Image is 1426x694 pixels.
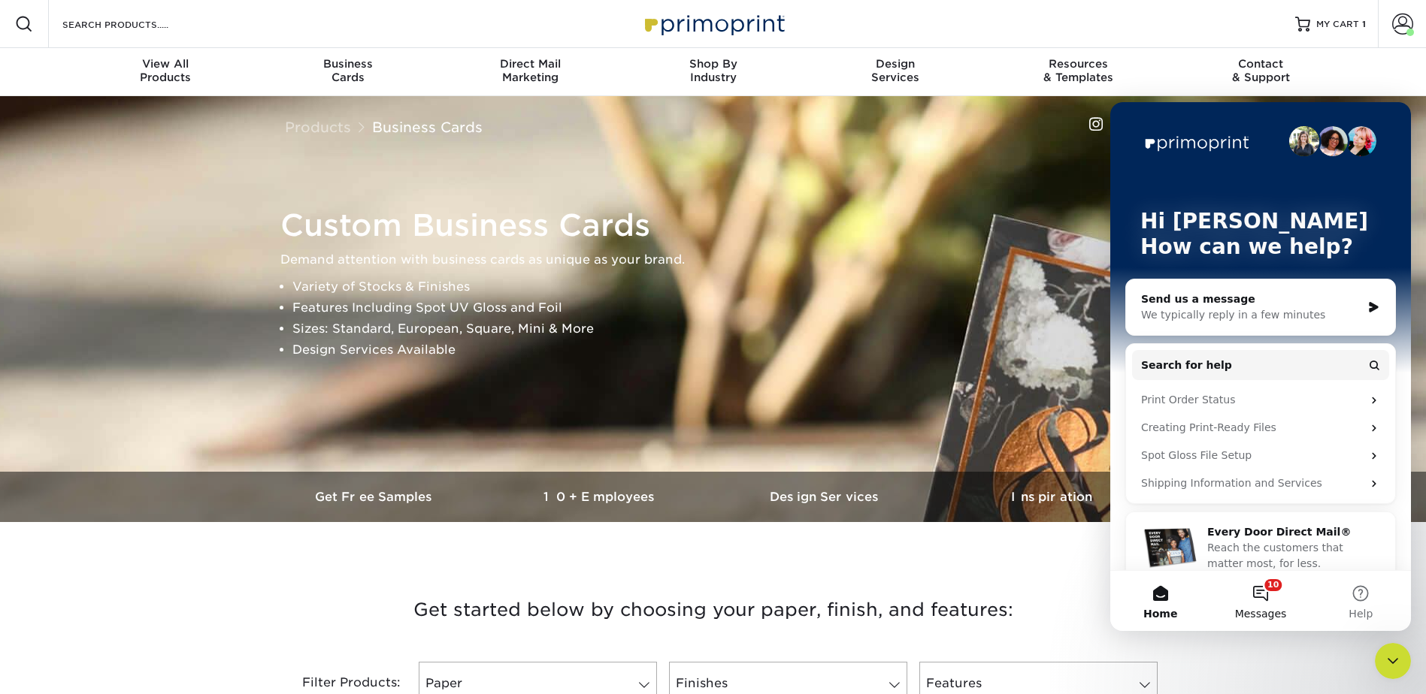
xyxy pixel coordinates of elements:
div: & Templates [987,57,1170,84]
div: Services [804,57,987,84]
div: & Support [1170,57,1352,84]
a: Products [285,119,351,135]
span: View All [74,57,257,71]
li: Variety of Stocks & Finishes [292,276,1160,297]
li: Design Services Available [292,339,1160,361]
input: SEARCH PRODUCTS..... [61,15,207,33]
p: Demand attention with business cards as unique as your brand. [280,249,1160,270]
h3: 10+ Employees [488,490,713,504]
span: Resources [987,57,1170,71]
iframe: Intercom live chat [1110,102,1411,631]
span: Contact [1170,57,1352,71]
div: Products [74,57,257,84]
a: 10+ Employees [488,472,713,522]
iframe: Intercom live chat [1375,643,1411,679]
span: Direct Mail [439,57,622,71]
li: Sizes: Standard, European, Square, Mini & More [292,318,1160,339]
span: MY CART [1316,18,1359,31]
a: Direct MailMarketing [439,48,622,96]
iframe: Google Customer Reviews [4,648,128,689]
a: Design Services [713,472,939,522]
span: Business [256,57,439,71]
h3: Inspiration [939,490,1164,504]
a: Resources& Templates [987,48,1170,96]
img: Primoprint [638,8,789,40]
a: BusinessCards [256,48,439,96]
span: 1 [1362,19,1366,29]
span: Design [804,57,987,71]
a: Get Free Samples [262,472,488,522]
h1: Custom Business Cards [280,207,1160,243]
h3: Get Free Samples [262,490,488,504]
a: Business Cards [372,119,483,135]
h3: Design Services [713,490,939,504]
a: View AllProducts [74,48,257,96]
a: Shop ByIndustry [622,48,804,96]
li: Features Including Spot UV Gloss and Foil [292,297,1160,318]
div: Cards [256,57,439,84]
h3: Get started below by choosing your paper, finish, and features: [274,576,1153,644]
a: Inspiration [939,472,1164,522]
span: Shop By [622,57,804,71]
a: Contact& Support [1170,48,1352,96]
div: Marketing [439,57,622,84]
a: DesignServices [804,48,987,96]
div: Industry [622,57,804,84]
